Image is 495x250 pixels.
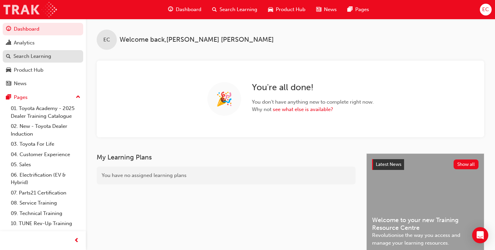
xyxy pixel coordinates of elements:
span: search-icon [6,53,11,60]
a: 10. TUNE Rev-Up Training [8,218,83,229]
h3: My Learning Plans [97,153,356,161]
span: Search Learning [220,6,257,13]
span: guage-icon [6,26,11,32]
span: Welcome back , [PERSON_NAME] [PERSON_NAME] [120,36,274,44]
a: Latest NewsShow all [372,159,478,170]
div: Analytics [14,39,35,47]
a: Dashboard [3,23,83,35]
span: Welcome to your new Training Resource Centre [372,216,478,231]
span: car-icon [268,5,273,14]
span: Pages [355,6,369,13]
span: pages-icon [348,5,353,14]
img: Trak [3,2,57,17]
span: news-icon [316,5,321,14]
a: 03. Toyota For Life [8,139,83,149]
span: 🎉 [216,95,233,103]
a: 05. Sales [8,159,83,170]
span: news-icon [6,81,11,87]
span: up-icon [76,93,80,102]
span: You don't have anything new to complete right now. [252,98,374,106]
a: search-iconSearch Learning [207,3,263,16]
a: 01. Toyota Academy - 2025 Dealer Training Catalogue [8,103,83,121]
div: Search Learning [13,52,51,60]
div: You have no assigned learning plans [97,167,356,184]
a: Analytics [3,37,83,49]
span: EC [103,36,110,44]
a: see what else is available? [273,106,333,112]
a: guage-iconDashboard [163,3,207,16]
a: 09. Technical Training [8,208,83,219]
span: News [324,6,337,13]
a: All Pages [8,229,83,239]
span: search-icon [212,5,217,14]
span: Latest News [376,162,401,167]
a: 02. New - Toyota Dealer Induction [8,121,83,139]
div: Pages [14,94,28,101]
span: pages-icon [6,95,11,101]
a: 08. Service Training [8,198,83,208]
a: News [3,77,83,90]
button: Pages [3,91,83,104]
div: Product Hub [14,66,43,74]
a: news-iconNews [311,3,342,16]
a: Search Learning [3,50,83,63]
span: EC [482,6,489,13]
a: car-iconProduct Hub [263,3,311,16]
a: 06. Electrification (EV & Hybrid) [8,170,83,188]
div: Open Intercom Messenger [472,227,488,243]
a: Product Hub [3,64,83,76]
span: prev-icon [74,237,79,245]
a: pages-iconPages [342,3,374,16]
div: News [14,80,27,87]
span: Dashboard [176,6,201,13]
a: 04. Customer Experience [8,149,83,160]
span: car-icon [6,67,11,73]
a: 07. Parts21 Certification [8,188,83,198]
span: Revolutionise the way you access and manage your learning resources. [372,231,478,247]
span: Why not [252,106,374,113]
button: EC [480,4,492,15]
span: guage-icon [168,5,173,14]
button: Show all [454,159,479,169]
span: chart-icon [6,40,11,46]
h2: You're all done! [252,82,374,93]
span: Product Hub [276,6,305,13]
button: DashboardAnalyticsSearch LearningProduct HubNews [3,22,83,91]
